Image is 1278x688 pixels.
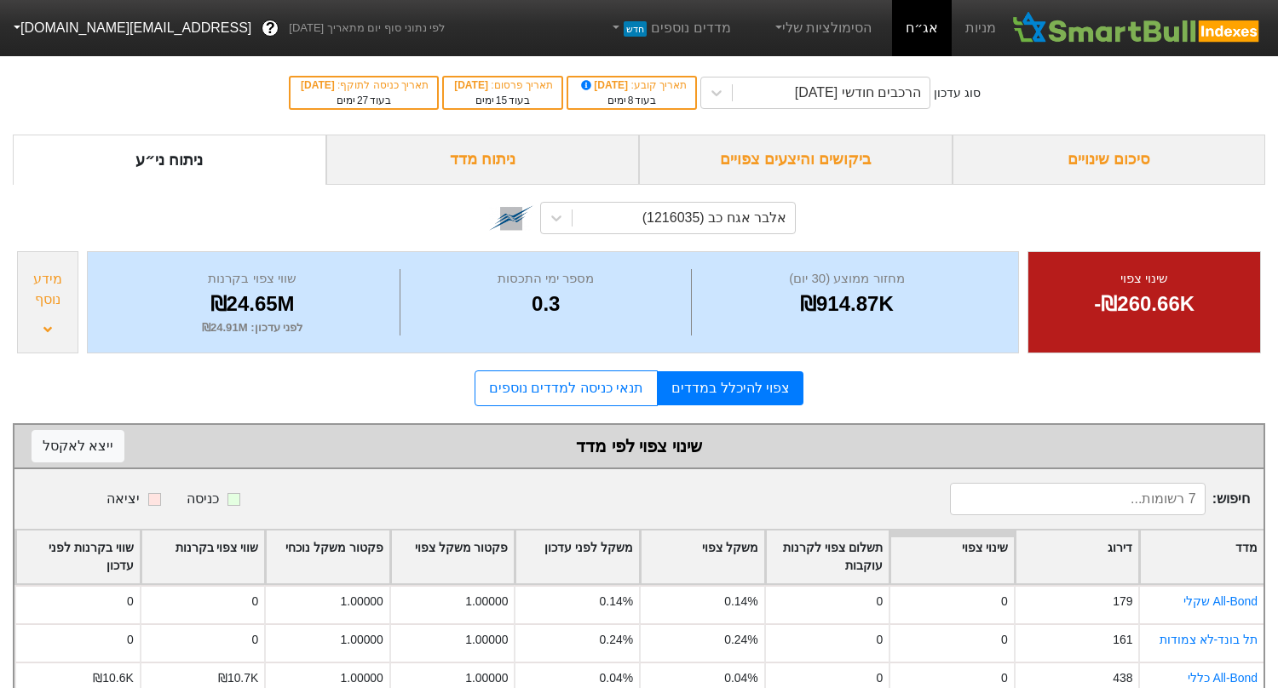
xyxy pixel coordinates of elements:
div: 0 [876,593,883,611]
div: ₪10.7K [218,669,258,687]
div: 0.24% [600,631,633,649]
div: ₪914.87K [696,289,997,319]
div: 1.00000 [465,631,508,649]
div: Toggle SortBy [515,530,639,583]
div: Toggle SortBy [16,530,140,583]
div: ₪24.65M [109,289,395,319]
div: שינוי צפוי [1050,269,1239,289]
div: Toggle SortBy [141,530,265,583]
a: All-Bond כללי [1188,671,1258,685]
div: ביקושים והיצעים צפויים [639,135,953,185]
a: הסימולציות שלי [765,11,879,45]
div: הרכבים חודשי [DATE] [795,83,921,103]
div: Toggle SortBy [766,530,889,583]
div: Toggle SortBy [391,530,515,583]
div: 0 [127,593,134,611]
a: All-Bond שקלי [1183,594,1258,608]
span: 27 [357,95,368,106]
div: 0 [252,593,259,611]
img: SmartBull [1010,11,1264,45]
div: סיכום שינויים [953,135,1266,185]
div: מספר ימי התכסות [405,269,687,289]
div: 0 [876,669,883,687]
div: ₪10.6K [93,669,133,687]
div: 0.3 [405,289,687,319]
span: חדש [624,21,647,37]
span: 8 [628,95,634,106]
span: ? [266,17,275,40]
div: -₪260.66K [1050,289,1239,319]
div: בעוד ימים [299,93,429,108]
div: Toggle SortBy [1016,530,1139,583]
div: Toggle SortBy [641,530,764,583]
div: 1.00000 [465,669,508,687]
div: 0.14% [724,593,757,611]
span: לפי נתוני סוף יום מתאריך [DATE] [289,20,445,37]
div: 161 [1113,631,1132,649]
div: יציאה [106,489,140,509]
div: ניתוח מדד [326,135,640,185]
div: תאריך קובע : [577,77,687,93]
span: חיפוש : [950,483,1250,515]
div: לפני עדכון : ₪24.91M [109,319,395,336]
div: 0.04% [600,669,633,687]
span: [DATE] [579,79,631,91]
span: [DATE] [301,79,337,91]
div: 1.00000 [341,669,383,687]
div: סוג עדכון [934,84,981,102]
div: ניתוח ני״ע [13,135,326,185]
div: תאריך פרסום : [452,77,553,93]
div: בעוד ימים [577,93,687,108]
div: מידע נוסף [22,269,73,310]
div: 0 [1001,631,1008,649]
a: מדדים נוספיםחדש [602,11,738,45]
div: 0.14% [600,593,633,611]
a: צפוי להיכלל במדדים [658,371,803,405]
div: Toggle SortBy [1140,530,1264,583]
div: 1.00000 [341,593,383,611]
a: תל בונד-לא צמודות [1160,633,1258,646]
button: ייצא לאקסל [32,430,124,462]
div: 0 [1001,669,1008,687]
div: אלבר אגח כב (1216035) [642,208,786,228]
div: Toggle SortBy [890,530,1014,583]
div: 179 [1113,593,1132,611]
a: תנאי כניסה למדדים נוספים [475,370,658,406]
div: 1.00000 [465,593,508,611]
div: שווי צפוי בקרנות [109,269,395,289]
div: 1.00000 [341,631,383,649]
input: 7 רשומות... [950,483,1206,515]
div: 0.04% [724,669,757,687]
img: tase link [489,196,533,240]
div: 0 [1001,593,1008,611]
span: [DATE] [454,79,491,91]
div: תאריך כניסה לתוקף : [299,77,429,93]
span: 15 [496,95,507,106]
div: 0 [876,631,883,649]
div: שינוי צפוי לפי מדד [32,433,1246,459]
div: 0.24% [724,631,757,649]
div: 0 [127,631,134,649]
div: כניסה [187,489,219,509]
div: Toggle SortBy [266,530,389,583]
div: 438 [1113,669,1132,687]
div: מחזור ממוצע (30 יום) [696,269,997,289]
div: בעוד ימים [452,93,553,108]
div: 0 [252,631,259,649]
